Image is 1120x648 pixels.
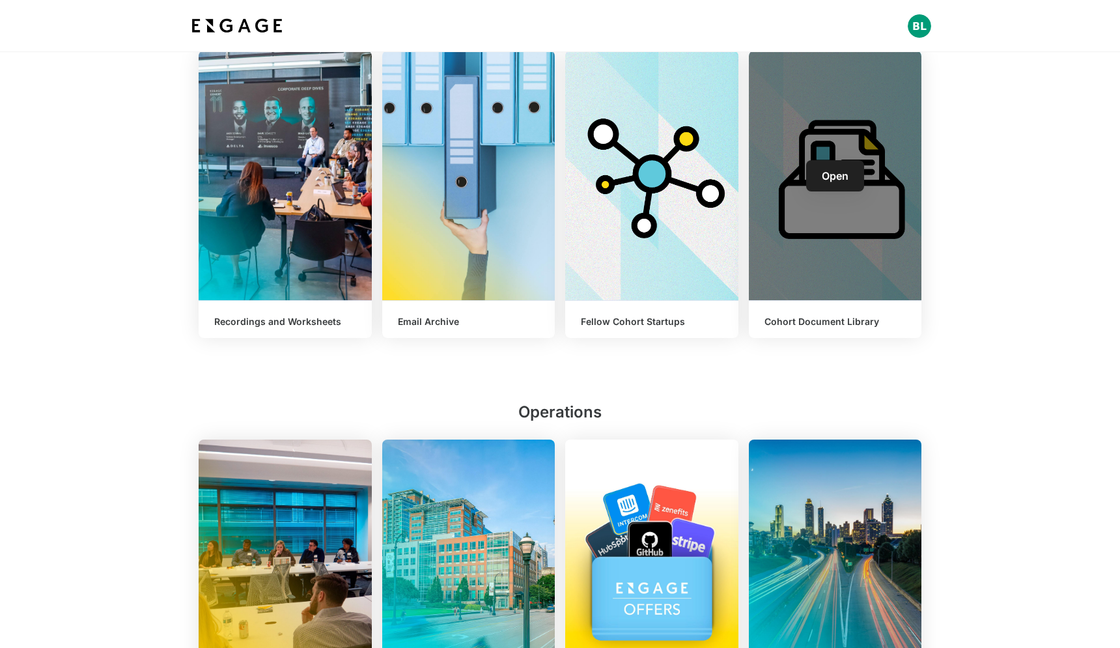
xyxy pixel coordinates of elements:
[398,317,540,328] h6: Email Archive
[189,14,285,38] img: bdf1fb74-1727-4ba0-a5bd-bc74ae9fc70b.jpeg
[199,401,921,429] h2: Operations
[822,169,848,182] span: Open
[908,14,931,38] button: Open profile menu
[581,317,723,328] h6: Fellow Cohort Startups
[214,317,356,328] h6: Recordings and Worksheets
[764,317,906,328] h6: Cohort Document Library
[908,14,931,38] img: Profile picture of Belsasar Lepe
[806,160,864,191] a: Open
